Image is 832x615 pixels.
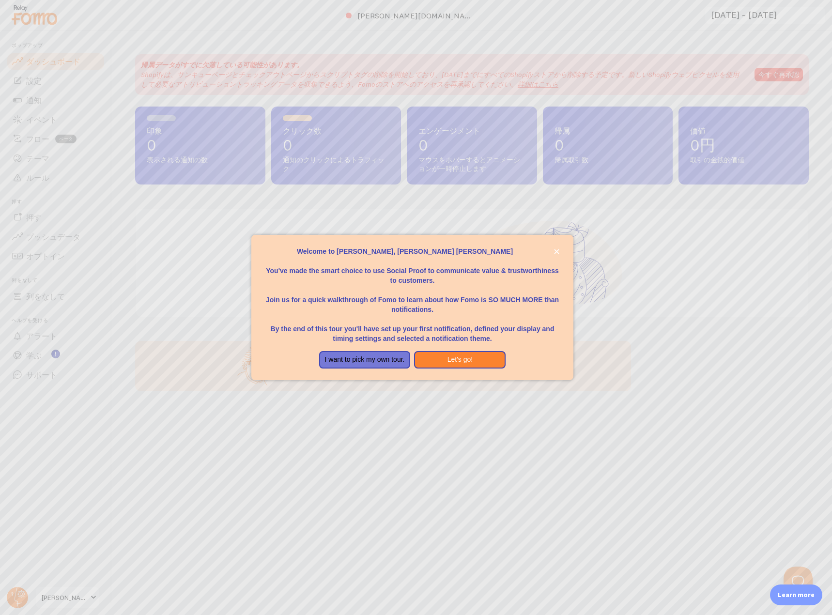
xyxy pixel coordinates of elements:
[414,351,506,369] button: Let's go!
[263,256,562,285] p: You've made the smart choice to use Social Proof to communicate value & trustworthiness to custom...
[263,246,562,256] p: Welcome to [PERSON_NAME], [PERSON_NAME] [PERSON_NAME]
[552,246,562,257] button: close,
[263,314,562,343] p: By the end of this tour you'll have set up your first notification, defined your display and timi...
[263,285,562,314] p: Join us for a quick walkthrough of Fomo to learn about how Fomo is SO MUCH MORE than notifications.
[251,235,573,380] div: Welcome to Fomo, 貴史 江田 🧡You&amp;#39;ve made the smart choice to use Social Proof to communicate v...
[319,351,411,369] button: I want to pick my own tour.
[770,584,822,605] div: Learn more
[778,590,815,600] p: Learn more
